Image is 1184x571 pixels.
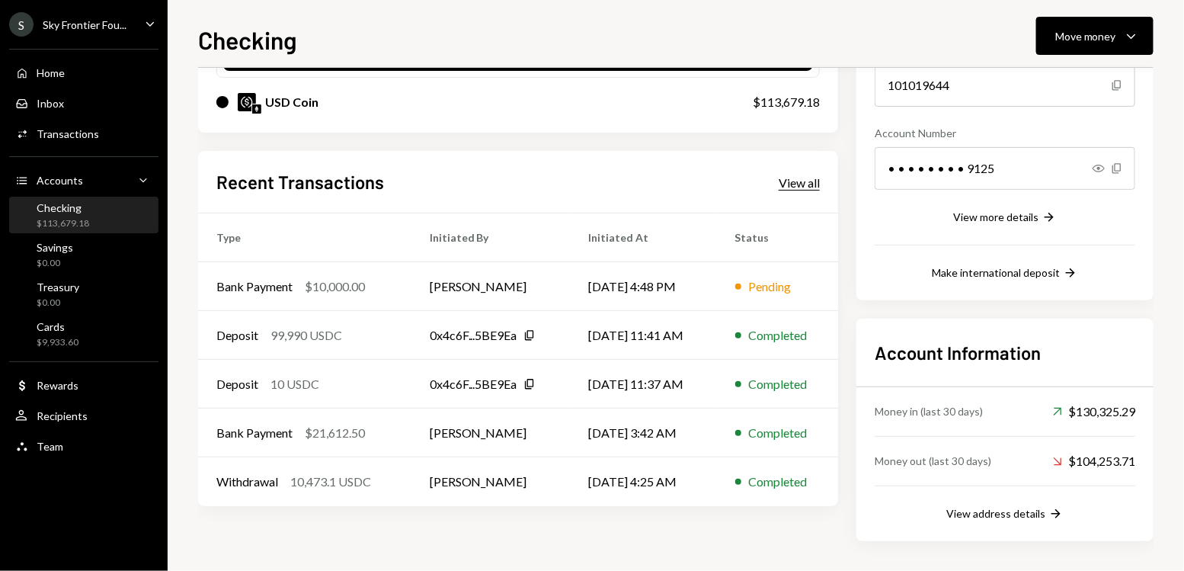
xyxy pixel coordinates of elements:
[9,59,158,86] a: Home
[305,277,365,296] div: $10,000.00
[270,375,319,393] div: 10 USDC
[953,210,1057,226] button: View more details
[37,127,99,140] div: Transactions
[570,262,717,311] td: [DATE] 4:48 PM
[270,326,342,345] div: 99,990 USDC
[9,276,158,313] a: Treasury$0.00
[1055,28,1116,44] div: Move money
[252,104,261,114] img: ethereum-mainnet
[305,424,365,442] div: $21,612.50
[37,97,64,110] div: Inbox
[9,120,158,147] a: Transactions
[1053,452,1135,470] div: $104,253.71
[753,93,820,111] div: $113,679.18
[749,473,808,491] div: Completed
[875,403,983,419] div: Money in (last 30 days)
[37,320,78,333] div: Cards
[9,402,158,429] a: Recipients
[9,371,158,399] a: Rewards
[9,432,158,460] a: Team
[570,311,717,360] td: [DATE] 11:41 AM
[779,174,820,191] a: View all
[430,375,517,393] div: 0x4c6F...5BE9Ea
[570,213,717,262] th: Initiated At
[749,326,808,345] div: Completed
[37,201,89,214] div: Checking
[875,64,1135,107] div: 101019644
[198,24,297,55] h1: Checking
[946,506,1064,523] button: View address details
[749,277,792,296] div: Pending
[9,166,158,194] a: Accounts
[37,409,88,422] div: Recipients
[37,281,79,294] div: Treasury
[37,440,63,453] div: Team
[570,457,717,506] td: [DATE] 4:25 AM
[9,236,158,273] a: Savings$0.00
[216,424,293,442] div: Bank Payment
[43,18,126,31] div: Sky Frontier Fou...
[37,241,73,254] div: Savings
[717,213,838,262] th: Status
[430,326,517,345] div: 0x4c6F...5BE9Ea
[216,375,258,393] div: Deposit
[411,262,570,311] td: [PERSON_NAME]
[411,457,570,506] td: [PERSON_NAME]
[216,277,293,296] div: Bank Payment
[749,375,808,393] div: Completed
[411,409,570,457] td: [PERSON_NAME]
[37,297,79,310] div: $0.00
[749,424,808,442] div: Completed
[875,453,991,469] div: Money out (last 30 days)
[37,379,78,392] div: Rewards
[1036,17,1154,55] button: Move money
[290,473,371,491] div: 10,473.1 USDC
[411,213,570,262] th: Initiated By
[216,169,384,194] h2: Recent Transactions
[9,89,158,117] a: Inbox
[9,197,158,233] a: Checking$113,679.18
[570,360,717,409] td: [DATE] 11:37 AM
[946,507,1045,520] div: View address details
[37,257,73,270] div: $0.00
[216,326,258,345] div: Deposit
[875,340,1135,365] h2: Account Information
[953,210,1038,223] div: View more details
[932,266,1060,279] div: Make international deposit
[9,316,158,352] a: Cards$9,933.60
[9,12,34,37] div: S
[875,147,1135,190] div: • • • • • • • • 9125
[779,175,820,191] div: View all
[265,93,318,111] div: USD Coin
[37,217,89,230] div: $113,679.18
[238,93,256,111] img: USDC
[216,473,278,491] div: Withdrawal
[1053,403,1135,421] div: $130,325.29
[37,336,78,349] div: $9,933.60
[37,174,83,187] div: Accounts
[570,409,717,457] td: [DATE] 3:42 AM
[198,213,411,262] th: Type
[932,265,1078,282] button: Make international deposit
[875,125,1135,141] div: Account Number
[37,66,65,79] div: Home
